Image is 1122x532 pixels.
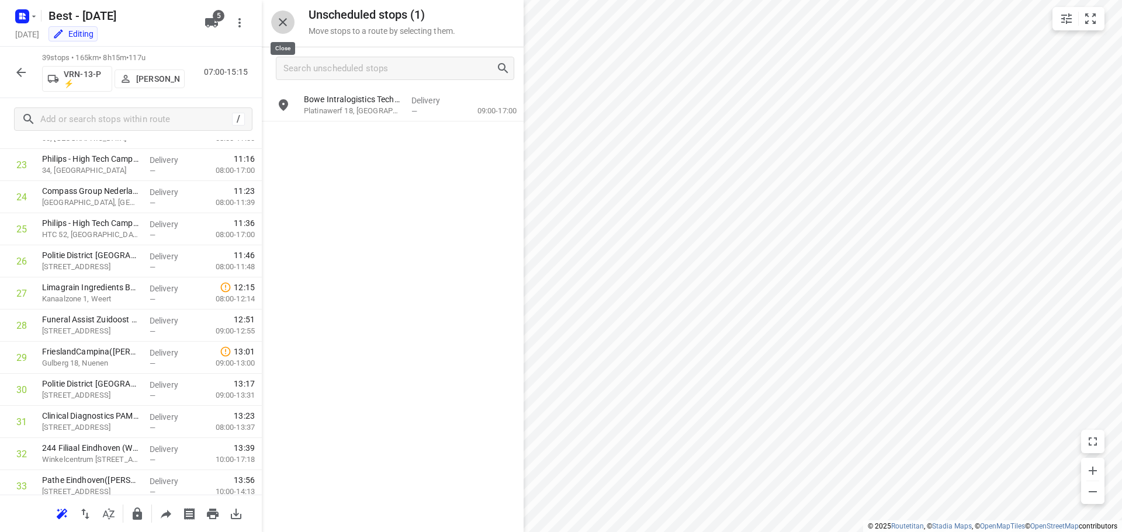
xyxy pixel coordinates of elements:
[234,378,255,390] span: 13:17
[150,295,155,304] span: —
[50,507,74,519] span: Reoptimize route
[40,110,232,128] input: Add or search stops within route
[11,27,44,41] h5: Project date
[42,249,140,261] p: Politie District Eindhoven - Locatie Eindhoven-Zuid(Cassie Vallen)
[200,11,223,34] button: 5
[150,488,155,496] span: —
[150,199,155,207] span: —
[16,448,27,460] div: 32
[16,352,27,363] div: 29
[262,89,524,531] div: grid
[42,53,185,64] p: 39 stops • 165km • 8h15m
[64,69,107,88] p: VRN-13-P ⚡
[53,28,93,40] div: You are currently in edit mode.
[411,107,417,116] span: —
[234,410,255,422] span: 13:23
[150,283,193,294] p: Delivery
[150,411,193,423] p: Delivery
[234,185,255,197] span: 11:23
[42,357,140,369] p: Gulberg 18, Nuenen
[197,390,255,401] p: 09:00-13:31
[1052,7,1104,30] div: small contained button group
[304,93,402,105] p: Bowe Intralogistics Technology B.V.(Jolanda/Mirjam/Monicque Jansen/Posthuma/Geerdink)
[42,314,140,325] p: Funeral Assist Zuidoost NL(Laurens Verstraaten)
[283,60,496,78] input: Search unscheduled stops
[42,422,140,433] p: Michelangelolaan 2, Eindhoven
[42,185,140,197] p: Compass Group Nederland B.V. - ⭐Signify - HTC 7(Loes Dehue)
[232,113,245,126] div: /
[234,474,255,486] span: 13:56
[154,507,178,519] span: Share route
[220,281,231,293] svg: Late
[42,390,140,401] p: Michelangelolaan 4, Eindhoven
[129,53,146,62] span: 117u
[178,507,201,519] span: Print shipping labels
[74,507,97,519] span: Reverse route
[42,378,140,390] p: Politie District Eindhoven - Locatie Eindhoven-Noord(Anouk de Graaf)
[228,11,251,34] button: More
[980,522,1025,530] a: OpenMapTiles
[197,293,255,305] p: 08:00-12:14
[126,53,129,62] span: •
[42,229,140,241] p: HTC 52, [GEOGRAPHIC_DATA]
[42,66,112,92] button: VRN-13-P ⚡
[16,320,27,331] div: 28
[197,229,255,241] p: 08:00-17:00
[115,69,185,88] button: [PERSON_NAME]
[868,522,1117,530] li: © 2025 , © , © © contributors
[220,346,231,357] svg: Late
[213,10,224,22] span: 5
[42,454,140,465] p: Winkelcentrum Woensel 275, Eindhoven
[150,475,193,487] p: Delivery
[126,502,149,526] button: Lock route
[16,288,27,299] div: 27
[150,391,155,400] span: —
[150,327,155,336] span: —
[459,105,517,117] p: 09:00-17:00
[204,66,252,78] p: 07:00-15:15
[234,346,255,357] span: 13:01
[150,315,193,326] p: Delivery
[16,416,27,427] div: 31
[16,256,27,267] div: 26
[1055,7,1078,30] button: Map settings
[309,26,455,36] p: Move stops to a route by selecting them.
[42,217,140,229] p: Philips - High Tech Campus 52(Compass Group Nederland B.V. - Philips - HTC)
[197,197,255,208] p: 08:00-11:39
[42,486,140,498] p: Dommelstraat 27, Eindhoven
[304,105,402,117] p: Platinawerf 18, Beuningen
[234,153,255,165] span: 11:16
[1030,522,1079,530] a: OpenStreetMap
[234,442,255,454] span: 13:39
[136,74,179,84] p: [PERSON_NAME]
[150,231,155,239] span: —
[201,507,224,519] span: Print route
[1079,7,1102,30] button: Fit zoom
[42,442,140,454] p: 244 Filiaal Eindhoven (Woensel)(Marielle Gudde)
[42,153,140,165] p: Philips - High Tech Campus 34(Compass Group Nederland B.V. - Philips - HTC)
[42,261,140,273] p: [STREET_ADDRESS]
[150,186,193,198] p: Delivery
[150,423,155,432] span: —
[932,522,972,530] a: Stadia Maps
[44,6,195,25] h5: Rename
[97,507,120,519] span: Sort by time window
[42,325,140,337] p: [STREET_ADDRESS]
[150,455,155,464] span: —
[309,8,455,22] h5: Unscheduled stops ( 1 )
[150,379,193,391] p: Delivery
[42,346,140,357] p: FrieslandCampina(Rian Diessen)
[16,481,27,492] div: 33
[150,251,193,262] p: Delivery
[42,197,140,208] p: High Tech Campus 7, Eindhoven
[411,95,455,106] p: Delivery
[16,159,27,171] div: 23
[42,410,140,422] p: Clinical Diagnostics PAMM BV - locatie Eindhoven(Yvonne Spoelstra)
[197,325,255,337] p: 09:00-12:55
[16,192,27,203] div: 24
[150,166,155,175] span: —
[42,281,140,293] p: Limagrain Ingredients BV(Vivian Kock)
[150,359,155,368] span: —
[234,217,255,229] span: 11:36
[150,347,193,359] p: Delivery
